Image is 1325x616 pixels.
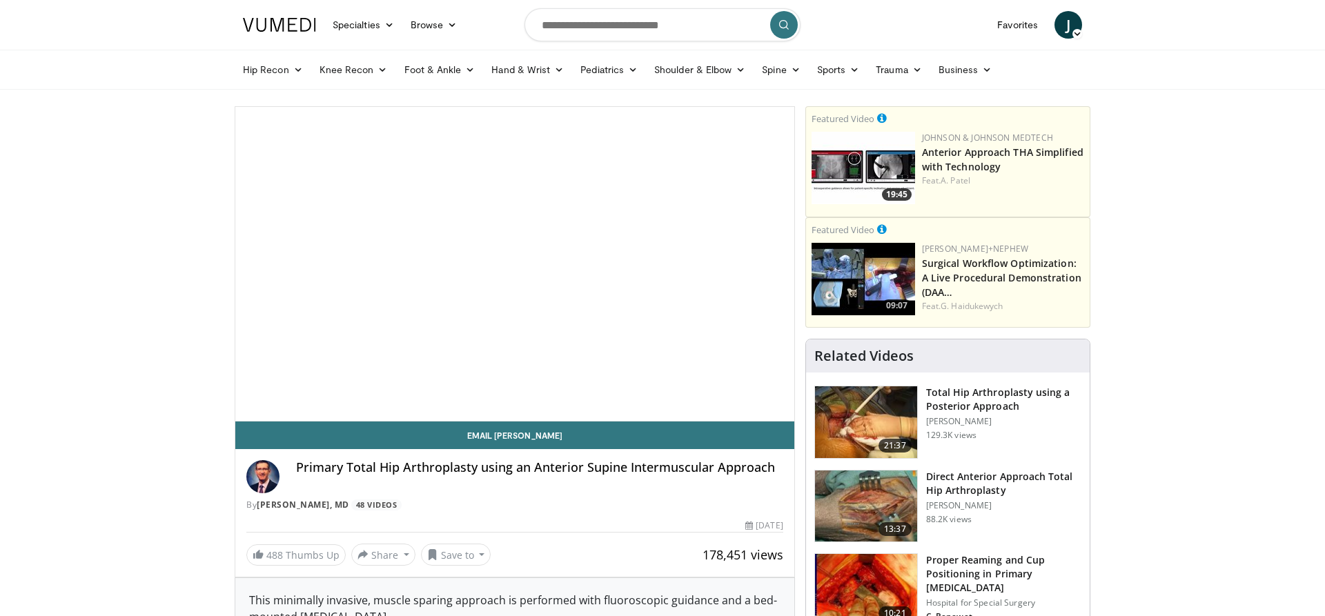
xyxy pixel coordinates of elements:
a: Hand & Wrist [483,56,572,83]
span: 488 [266,548,283,562]
h4: Primary Total Hip Arthroplasty using an Anterior Supine Intermuscular Approach [296,460,783,475]
img: Avatar [246,460,279,493]
button: Save to [421,544,491,566]
a: G. Haidukewych [941,300,1003,312]
span: 13:37 [879,522,912,536]
h3: Proper Reaming and Cup Positioning in Primary [MEDICAL_DATA] [926,553,1081,595]
a: Business [930,56,1001,83]
a: Pediatrics [572,56,646,83]
h3: Total Hip Arthroplasty using a Posterior Approach [926,386,1081,413]
a: 21:37 Total Hip Arthroplasty using a Posterior Approach [PERSON_NAME] 129.3K views [814,386,1081,459]
div: Feat. [922,175,1084,187]
a: Anterior Approach THA Simplified with Technology [922,146,1083,173]
a: 09:07 [812,243,915,315]
span: 09:07 [882,299,912,312]
div: [DATE] [745,519,783,532]
p: 129.3K views [926,430,976,441]
a: Favorites [989,11,1046,39]
button: Share [351,544,415,566]
img: bcfc90b5-8c69-4b20-afee-af4c0acaf118.150x105_q85_crop-smart_upscale.jpg [812,243,915,315]
span: 19:45 [882,188,912,201]
a: [PERSON_NAME], MD [257,499,349,510]
small: Featured Video [812,112,874,125]
span: 178,451 views [703,546,783,563]
p: [PERSON_NAME] [926,500,1081,511]
a: Email [PERSON_NAME] [235,421,794,449]
a: Browse [402,11,466,39]
small: Featured Video [812,223,874,236]
input: Search topics, interventions [524,8,801,41]
a: J [1054,11,1082,39]
a: 48 Videos [351,499,402,511]
a: Foot & Ankle [396,56,484,83]
span: 21:37 [879,439,912,453]
p: 88.2K views [926,514,972,525]
a: [PERSON_NAME]+Nephew [922,243,1028,255]
a: A. Patel [941,175,970,186]
a: Sports [809,56,868,83]
a: Johnson & Johnson MedTech [922,132,1053,143]
img: VuMedi Logo [243,18,316,32]
a: Surgical Workflow Optimization: A Live Procedural Demonstration (DAA… [922,257,1081,299]
div: Feat. [922,300,1084,312]
img: 294118_0000_1.png.150x105_q85_crop-smart_upscale.jpg [815,470,917,542]
h4: Related Videos [814,348,914,364]
a: Hip Recon [235,56,311,83]
a: 488 Thumbs Up [246,544,346,566]
a: 13:37 Direct Anterior Approach Total Hip Arthroplasty [PERSON_NAME] 88.2K views [814,470,1081,543]
video-js: Video Player [235,107,794,421]
a: Shoulder & Elbow [646,56,754,83]
p: [PERSON_NAME] [926,416,1081,427]
div: By [246,499,783,511]
h3: Direct Anterior Approach Total Hip Arthroplasty [926,470,1081,497]
a: 19:45 [812,132,915,204]
p: Hospital for Special Surgery [926,597,1081,608]
img: 286987_0000_1.png.150x105_q85_crop-smart_upscale.jpg [815,386,917,458]
a: Knee Recon [311,56,396,83]
a: Trauma [867,56,930,83]
a: Specialties [324,11,402,39]
a: Spine [754,56,808,83]
img: 06bb1c17-1231-4454-8f12-6191b0b3b81a.150x105_q85_crop-smart_upscale.jpg [812,132,915,204]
